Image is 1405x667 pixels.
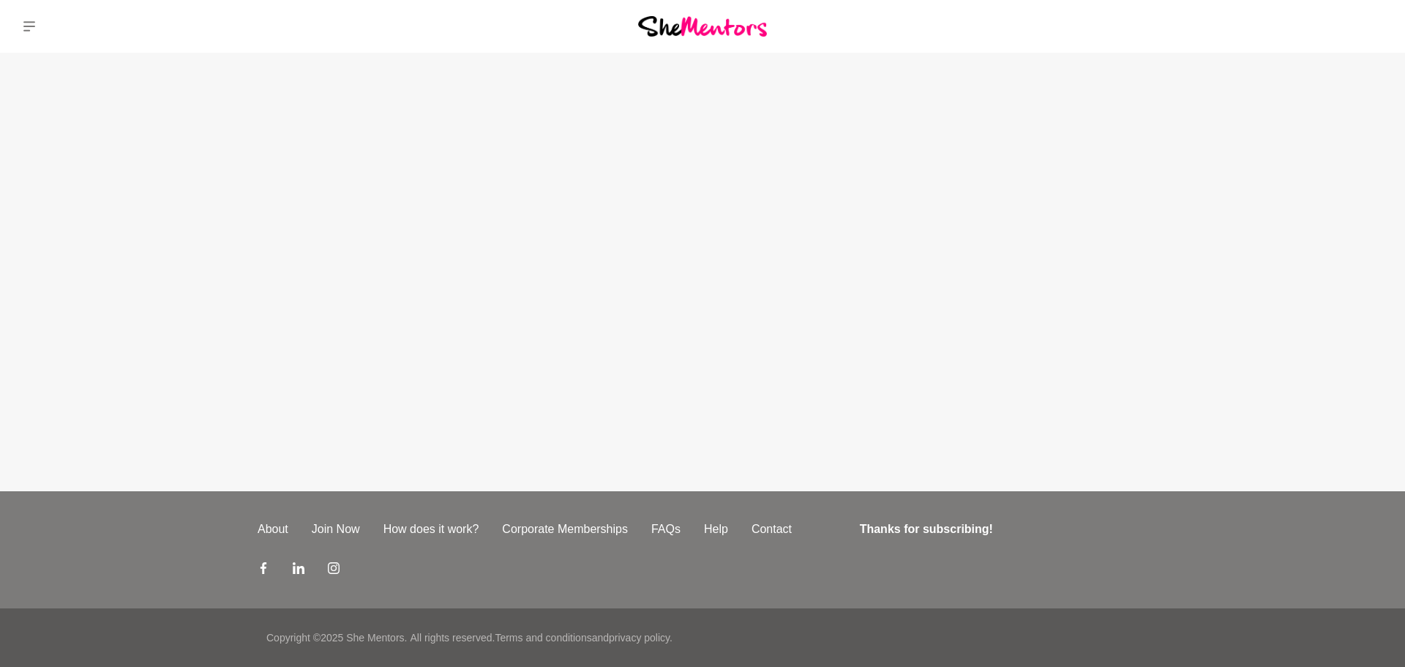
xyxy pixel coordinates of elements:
a: FAQs [640,521,692,538]
img: She Mentors Logo [638,16,767,36]
p: Copyright © 2025 She Mentors . [266,630,407,646]
a: Help [692,521,740,538]
a: Contact [740,521,803,538]
a: Corporate Memberships [490,521,640,538]
a: LinkedIn [293,562,304,579]
a: Instagram [328,562,340,579]
p: All rights reserved. and . [410,630,672,646]
a: privacy policy [609,632,670,644]
h4: Thanks for subscribing! [860,521,1139,538]
a: About [246,521,300,538]
a: Kat Milner [1352,9,1387,44]
a: How does it work? [372,521,491,538]
a: Facebook [258,562,269,579]
a: Terms and conditions [495,632,591,644]
a: Join Now [300,521,372,538]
